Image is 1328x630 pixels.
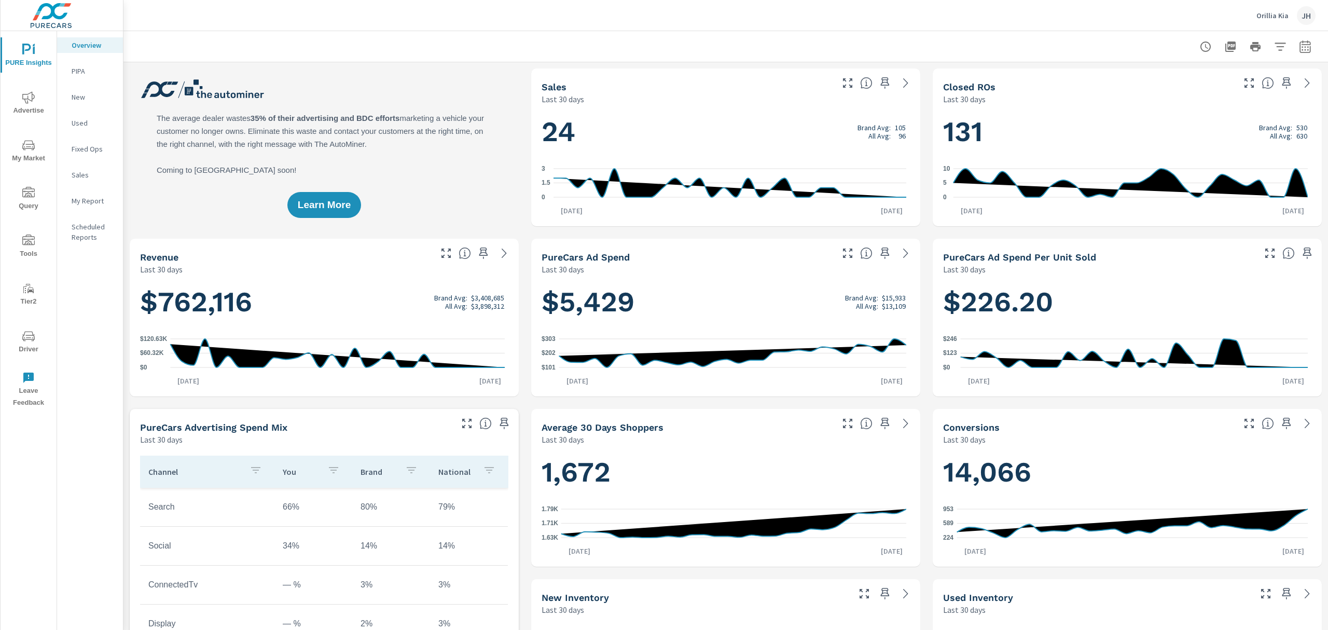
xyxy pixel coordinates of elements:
p: All Avg: [868,132,891,140]
button: Make Fullscreen [839,75,856,91]
span: Total sales revenue over the selected date range. [Source: This data is sourced from the dealer’s... [459,247,471,259]
td: 3% [352,572,430,598]
text: $202 [542,349,556,357]
p: Sales [72,170,115,180]
p: All Avg: [856,302,878,310]
text: $0 [943,364,950,371]
p: Brand Avg: [857,124,891,132]
text: 953 [943,505,953,513]
h5: PureCars Ad Spend [542,252,630,263]
td: 14% [430,533,508,559]
p: Last 30 days [140,263,183,276]
p: Fixed Ops [72,144,115,154]
td: Social [140,533,274,559]
a: See more details in report [897,75,914,91]
text: $246 [943,335,957,343]
p: All Avg: [1270,132,1292,140]
p: 630 [1296,132,1307,140]
h1: 131 [943,114,1311,149]
a: See more details in report [496,245,513,262]
a: See more details in report [897,245,914,262]
span: Save this to your personalized report [1278,415,1295,432]
p: [DATE] [561,546,598,556]
span: Leave Feedback [4,372,53,409]
text: $101 [542,364,556,371]
div: Sales [57,167,123,183]
td: 3% [430,572,508,598]
td: 34% [274,533,352,559]
button: Make Fullscreen [839,245,856,262]
div: JH [1297,6,1316,25]
span: Learn More [298,200,351,210]
p: Overview [72,40,115,50]
button: Make Fullscreen [438,245,454,262]
span: A rolling 30 day total of daily Shoppers on the dealership website, averaged over the selected da... [860,417,873,430]
text: 589 [943,520,953,527]
span: Total cost of media for all PureCars channels for the selected dealership group over the selected... [860,247,873,259]
p: [DATE] [1275,206,1311,216]
p: [DATE] [1275,546,1311,556]
div: Overview [57,37,123,53]
div: My Report [57,193,123,209]
span: Save this to your personalized report [877,75,893,91]
div: Used [57,115,123,131]
h1: $5,429 [542,284,910,320]
span: PURE Insights [4,44,53,69]
span: Save this to your personalized report [877,245,893,262]
button: Make Fullscreen [1241,75,1257,91]
p: $15,933 [882,294,906,302]
button: Make Fullscreen [856,585,873,602]
text: 0 [943,194,947,201]
p: $13,109 [882,302,906,310]
p: [DATE] [957,546,993,556]
span: This table looks at how you compare to the amount of budget you spend per channel as opposed to y... [479,417,492,430]
p: 105 [895,124,906,132]
a: See more details in report [897,585,914,602]
td: ConnectedTv [140,572,274,598]
p: 530 [1296,124,1307,132]
td: 79% [430,494,508,520]
button: Make Fullscreen [459,415,475,432]
p: [DATE] [472,376,508,386]
div: nav menu [1,31,57,413]
span: Save this to your personalized report [1299,245,1316,262]
span: Average cost of advertising per each vehicle sold at the dealer over the selected date range. The... [1282,247,1295,259]
button: Learn More [287,192,361,218]
text: 1.63K [542,534,558,541]
td: — % [274,572,352,598]
td: 14% [352,533,430,559]
p: [DATE] [961,376,997,386]
p: [DATE] [554,206,590,216]
a: See more details in report [1299,585,1316,602]
p: PIPA [72,66,115,76]
p: [DATE] [1275,376,1311,386]
p: Last 30 days [542,93,584,105]
span: Number of Repair Orders Closed by the selected dealership group over the selected time range. [So... [1262,77,1274,89]
text: $123 [943,350,957,357]
p: [DATE] [874,546,910,556]
h5: PureCars Advertising Spend Mix [140,422,287,433]
p: Last 30 days [542,433,584,446]
h1: $762,116 [140,284,508,320]
h1: 24 [542,114,910,149]
p: National [438,467,475,477]
h1: 14,066 [943,455,1311,490]
h5: Conversions [943,422,1000,433]
h5: New Inventory [542,592,609,603]
h5: Used Inventory [943,592,1013,603]
button: Make Fullscreen [1262,245,1278,262]
button: "Export Report to PDF" [1220,36,1241,57]
span: Save this to your personalized report [1278,75,1295,91]
text: 0 [542,194,545,201]
span: Driver [4,330,53,355]
p: All Avg: [445,302,467,310]
p: [DATE] [874,376,910,386]
span: Save this to your personalized report [1278,585,1295,602]
h5: PureCars Ad Spend Per Unit Sold [943,252,1096,263]
p: Last 30 days [140,433,183,446]
p: Last 30 days [542,263,584,276]
a: See more details in report [897,415,914,432]
text: 5 [943,180,947,187]
span: My Market [4,139,53,165]
p: New [72,92,115,102]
